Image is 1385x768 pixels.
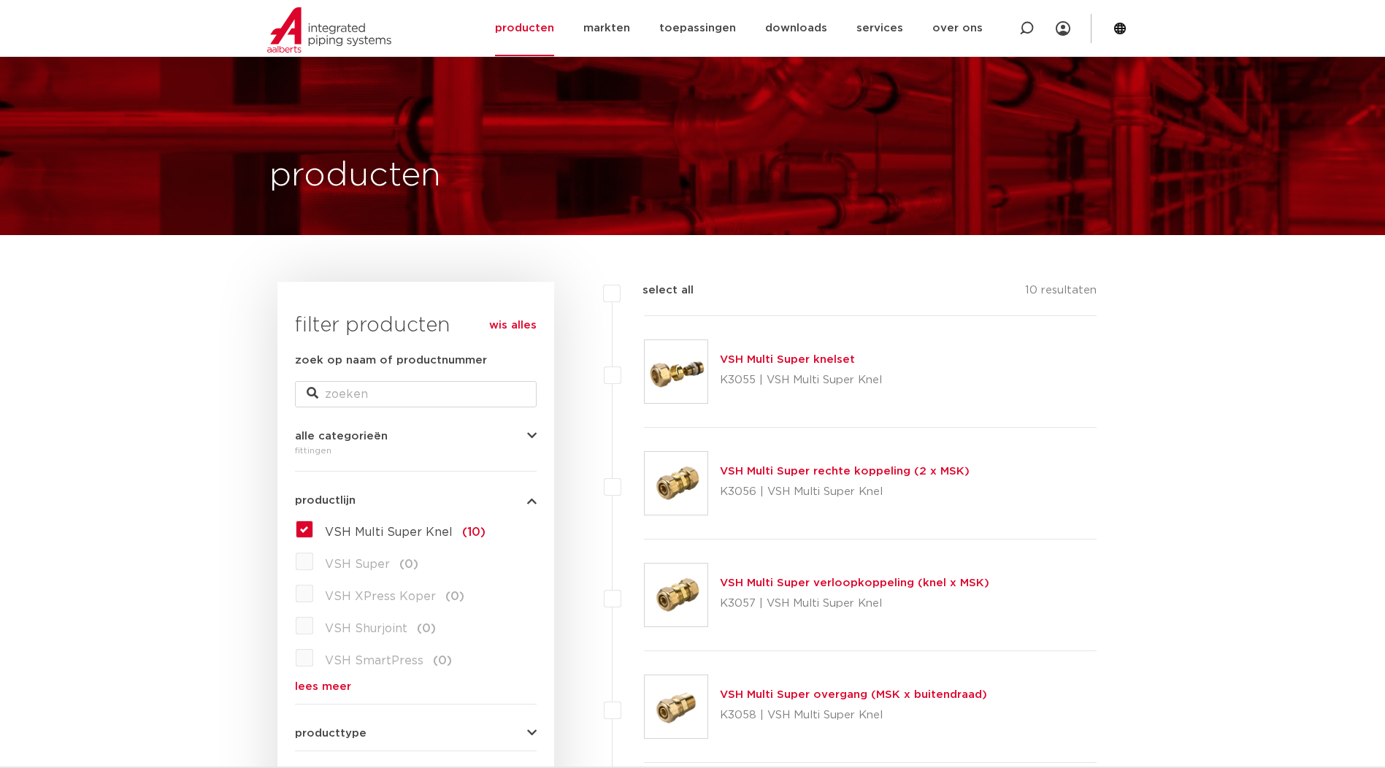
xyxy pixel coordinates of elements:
[295,442,537,459] div: fittingen
[399,558,418,570] span: (0)
[445,591,464,602] span: (0)
[720,689,987,700] a: VSH Multi Super overgang (MSK x buitendraad)
[720,577,989,588] a: VSH Multi Super verloopkoppeling (knel x MSK)
[720,480,970,504] p: K3056 | VSH Multi Super Knel
[325,591,436,602] span: VSH XPress Koper
[295,381,537,407] input: zoeken
[720,369,882,392] p: K3055 | VSH Multi Super Knel
[417,623,436,634] span: (0)
[433,655,452,667] span: (0)
[1025,282,1097,304] p: 10 resultaten
[645,340,707,403] img: Thumbnail for VSH Multi Super knelset
[645,564,707,626] img: Thumbnail for VSH Multi Super verloopkoppeling (knel x MSK)
[325,558,390,570] span: VSH Super
[295,431,537,442] button: alle categorieën
[720,592,989,615] p: K3057 | VSH Multi Super Knel
[295,728,537,739] button: producttype
[325,623,407,634] span: VSH Shurjoint
[645,452,707,515] img: Thumbnail for VSH Multi Super rechte koppeling (2 x MSK)
[720,704,987,727] p: K3058 | VSH Multi Super Knel
[295,431,388,442] span: alle categorieën
[269,153,441,199] h1: producten
[295,495,537,506] button: productlijn
[295,681,537,692] a: lees meer
[645,675,707,738] img: Thumbnail for VSH Multi Super overgang (MSK x buitendraad)
[295,352,487,369] label: zoek op naam of productnummer
[621,282,694,299] label: select all
[295,311,537,340] h3: filter producten
[295,495,356,506] span: productlijn
[489,317,537,334] a: wis alles
[720,354,855,365] a: VSH Multi Super knelset
[325,526,453,538] span: VSH Multi Super Knel
[295,728,367,739] span: producttype
[720,466,970,477] a: VSH Multi Super rechte koppeling (2 x MSK)
[325,655,423,667] span: VSH SmartPress
[462,526,486,538] span: (10)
